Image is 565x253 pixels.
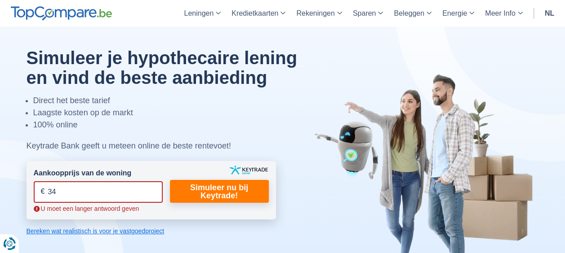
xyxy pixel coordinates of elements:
[33,107,320,119] li: Laagste kosten op de markt
[11,6,112,21] img: TopCompare
[33,119,320,131] li: 100% online
[170,180,269,203] a: Simuleer nu bij Keytrade!
[34,168,132,179] label: Aankoopprijs van de woning
[27,48,320,87] h1: Simuleer je hypothecaire lening en vind de beste aanbieding
[34,205,139,212] span: U moet een langer antwoord geven
[230,166,268,174] img: keytrade
[41,187,45,197] span: €
[27,140,320,152] div: Keytrade Bank geeft u meteen online de beste rentevoet!
[27,227,276,236] a: Bereken wat realistisch is voor je vastgoedproject
[33,95,320,107] li: Direct het beste tarief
